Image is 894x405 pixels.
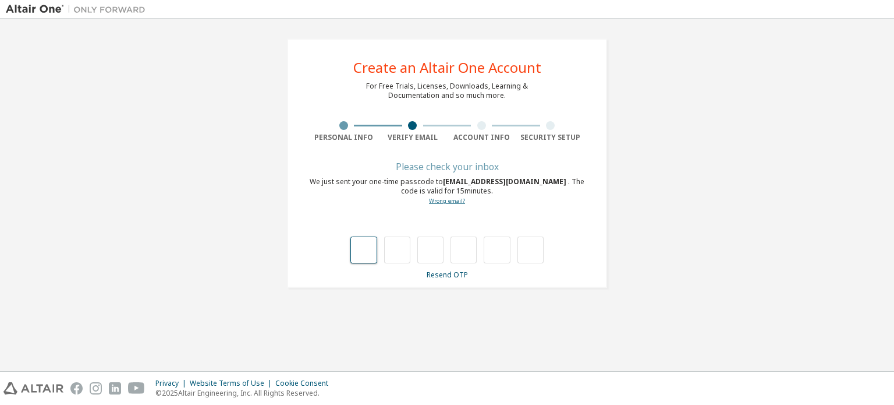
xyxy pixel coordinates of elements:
[109,382,121,395] img: linkedin.svg
[429,197,465,205] a: Go back to the registration form
[70,382,83,395] img: facebook.svg
[366,82,528,100] div: For Free Trials, Licenses, Downloads, Learning & Documentation and so much more.
[427,270,468,280] a: Resend OTP
[3,382,63,395] img: altair_logo.svg
[353,61,541,75] div: Create an Altair One Account
[443,177,568,186] span: [EMAIL_ADDRESS][DOMAIN_NAME]
[275,379,335,388] div: Cookie Consent
[309,177,585,206] div: We just sent your one-time passcode to . The code is valid for 15 minutes.
[447,133,516,142] div: Account Info
[309,133,378,142] div: Personal Info
[190,379,275,388] div: Website Terms of Use
[6,3,151,15] img: Altair One
[90,382,102,395] img: instagram.svg
[309,163,585,170] div: Please check your inbox
[155,379,190,388] div: Privacy
[516,133,586,142] div: Security Setup
[155,388,335,398] p: © 2025 Altair Engineering, Inc. All Rights Reserved.
[128,382,145,395] img: youtube.svg
[378,133,448,142] div: Verify Email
